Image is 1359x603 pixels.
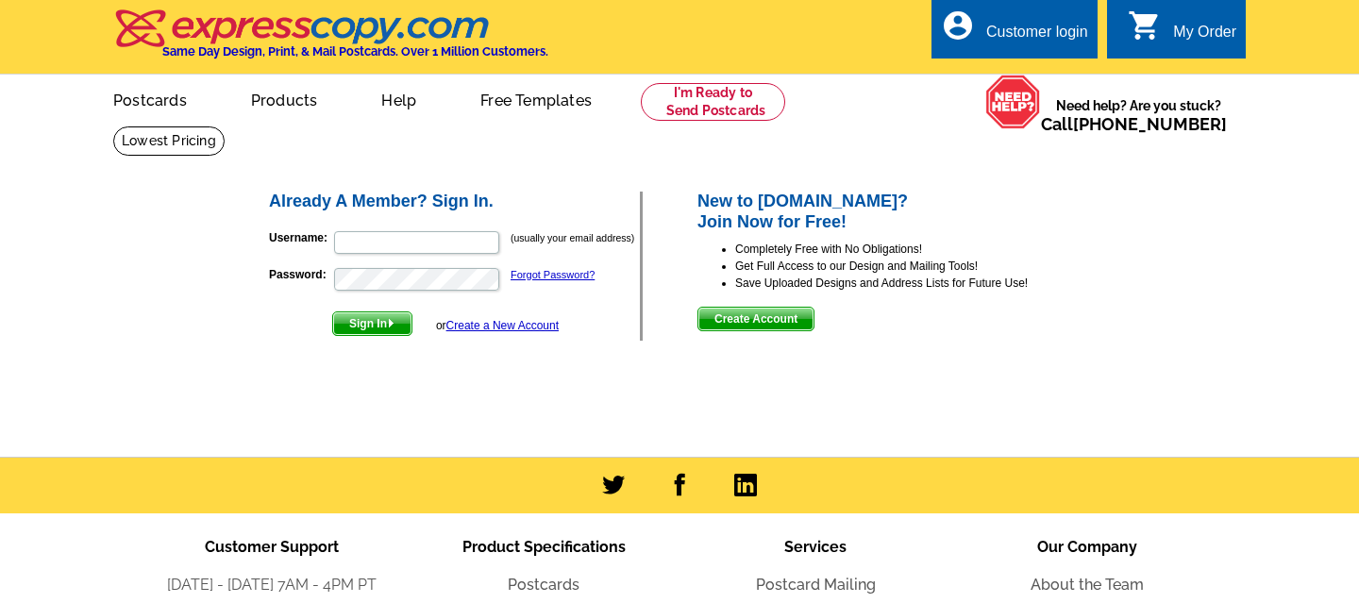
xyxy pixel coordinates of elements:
a: Products [221,76,348,121]
a: Postcard Mailing [756,576,876,594]
a: [PHONE_NUMBER] [1073,114,1227,134]
a: Create a New Account [446,319,559,332]
li: [DATE] - [DATE] 7AM - 4PM PT [136,574,408,596]
span: Our Company [1037,538,1137,556]
a: About the Team [1031,576,1144,594]
li: Completely Free with No Obligations! [735,241,1093,258]
img: help [985,75,1041,129]
a: Forgot Password? [511,269,595,280]
img: button-next-arrow-white.png [387,319,395,327]
a: Postcards [83,76,217,121]
i: shopping_cart [1128,8,1162,42]
label: Password: [269,266,332,283]
span: Call [1041,114,1227,134]
h4: Same Day Design, Print, & Mail Postcards. Over 1 Million Customers. [162,44,548,59]
small: (usually your email address) [511,232,634,243]
a: account_circle Customer login [941,21,1088,44]
span: Create Account [698,308,814,330]
a: Same Day Design, Print, & Mail Postcards. Over 1 Million Customers. [113,23,548,59]
i: account_circle [941,8,975,42]
button: Create Account [697,307,814,331]
span: Services [784,538,847,556]
h2: Already A Member? Sign In. [269,192,640,212]
button: Sign In [332,311,412,336]
a: shopping_cart My Order [1128,21,1236,44]
a: Help [351,76,446,121]
h2: New to [DOMAIN_NAME]? Join Now for Free! [697,192,1093,232]
a: Postcards [508,576,579,594]
span: Customer Support [205,538,339,556]
li: Save Uploaded Designs and Address Lists for Future Use! [735,275,1093,292]
span: Product Specifications [462,538,626,556]
span: Sign In [333,312,411,335]
li: Get Full Access to our Design and Mailing Tools! [735,258,1093,275]
a: Free Templates [450,76,622,121]
span: Need help? Are you stuck? [1041,96,1236,134]
div: or [436,317,559,334]
div: Customer login [986,24,1088,50]
label: Username: [269,229,332,246]
div: My Order [1173,24,1236,50]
